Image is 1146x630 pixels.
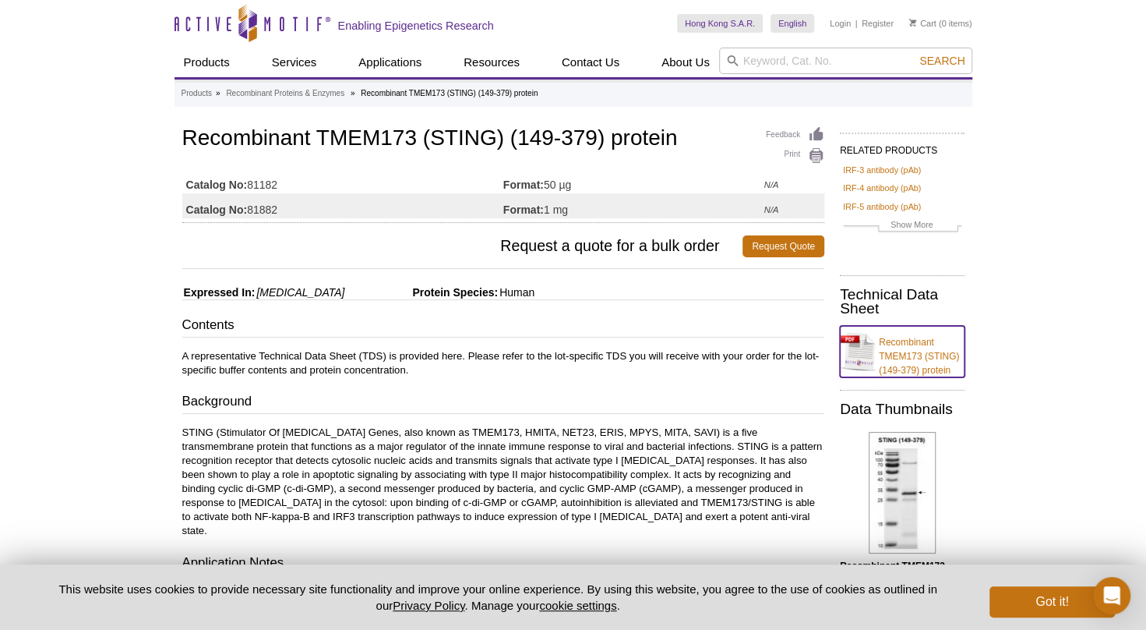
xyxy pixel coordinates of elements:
[393,599,464,612] a: Privacy Policy
[32,581,964,614] p: This website uses cookies to provide necessary site functionality and improve your online experie...
[182,316,824,338] h3: Contents
[843,218,961,235] a: Show More
[186,178,248,192] strong: Catalog No:
[1093,577,1130,614] div: Open Intercom Messenger
[503,193,764,218] td: 1 mg
[182,235,743,257] span: Request a quote for a bulk order
[919,55,964,67] span: Search
[182,554,824,575] h3: Application Notes
[840,326,964,377] a: Recombinant TMEM173 (STING) (149-379) protein
[175,48,239,77] a: Products
[216,89,220,97] li: »
[843,163,921,177] a: IRF-3 antibody (pAb)
[989,586,1114,618] button: Got it!
[182,426,824,538] p: STING (Stimulator Of [MEDICAL_DATA] Genes, also known as TMEM173, HMITA, NET23, ERIS, MPYS, MITA,...
[742,235,824,257] a: Request Quote
[909,19,916,27] img: Your Cart
[182,193,503,218] td: 81882
[454,48,529,77] a: Resources
[338,19,494,33] h2: Enabling Epigenetics Research
[843,181,921,195] a: IRF-4 antibody (pAb)
[503,168,764,193] td: 50 µg
[840,133,964,161] h2: RELATED PRODUCTS
[539,599,616,612] button: cookie settings
[766,126,824,143] a: Feedback
[915,54,969,68] button: Search
[652,48,719,77] a: About Us
[182,392,824,414] h3: Background
[719,48,972,74] input: Keyword, Cat. No.
[909,14,972,33] li: (0 items)
[347,286,498,299] span: Protein Species:
[766,147,824,165] a: Print
[263,48,326,77] a: Services
[840,561,945,586] b: Recombinant TMEM173 (STING) (149-379) gel
[182,126,824,153] h1: Recombinant TMEM173 (STING) (149-379) protein
[361,89,538,97] li: Recombinant TMEM173 (STING) (149-379) protein
[909,18,936,29] a: Cart
[862,18,894,29] a: Register
[498,286,534,299] span: Human
[349,48,431,77] a: Applications
[677,14,763,33] a: Hong Kong S.A.R.
[840,559,964,615] p: (Click to enlarge and view details)
[182,87,212,101] a: Products
[764,193,824,218] td: N/A
[830,18,851,29] a: Login
[764,168,824,193] td: N/A
[503,178,544,192] strong: Format:
[840,288,964,316] h2: Technical Data Sheet
[182,286,256,299] span: Expressed In:
[869,432,936,554] img: Recombinant TMEM173 (STING) (149-379) gel
[503,203,544,217] strong: Format:
[186,203,248,217] strong: Catalog No:
[843,200,921,214] a: IRF-5 antibody (pAb)
[552,48,629,77] a: Contact Us
[256,286,344,299] i: [MEDICAL_DATA]
[226,87,344,101] a: Recombinant Proteins & Enzymes
[840,402,964,416] h2: Data Thumbnails
[351,89,355,97] li: »
[182,349,824,377] p: A representative Technical Data Sheet (TDS) is provided here. Please refer to the lot-specific TD...
[182,168,503,193] td: 81182
[855,14,858,33] li: |
[770,14,814,33] a: English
